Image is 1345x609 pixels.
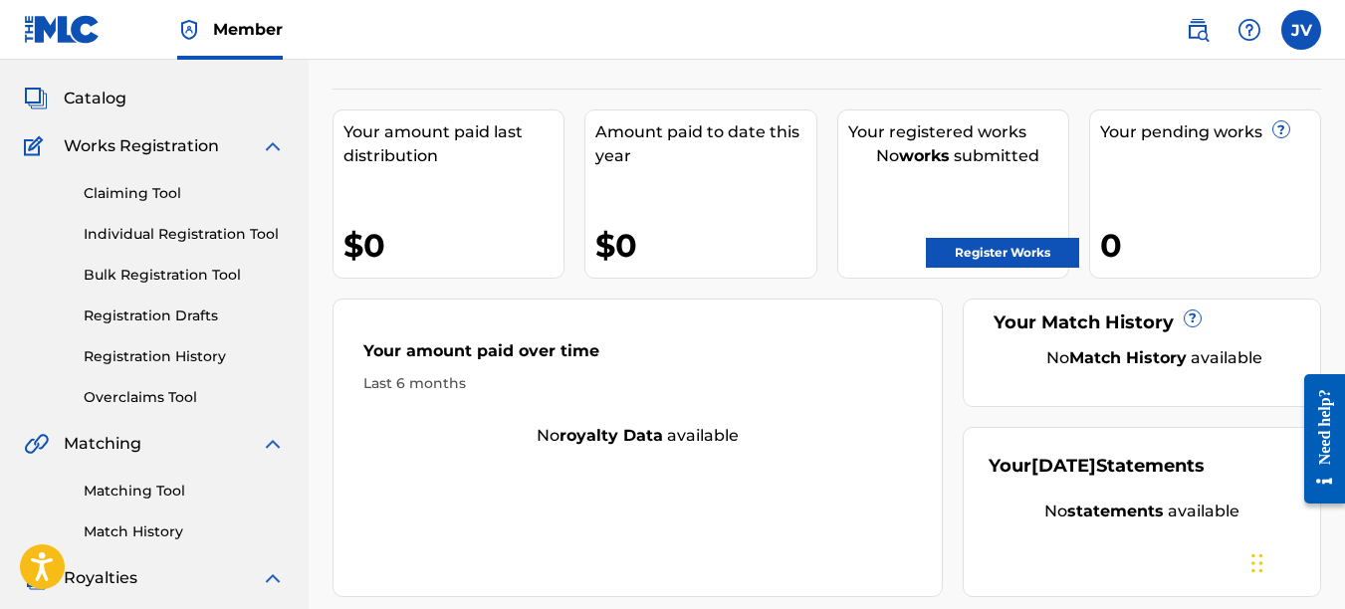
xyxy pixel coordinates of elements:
[24,87,126,110] a: CatalogCatalog
[84,305,285,326] a: Registration Drafts
[84,265,285,286] a: Bulk Registration Tool
[1185,310,1201,326] span: ?
[261,432,285,456] img: expand
[1100,223,1320,268] div: 0
[64,87,126,110] span: Catalog
[1273,121,1289,137] span: ?
[24,87,48,110] img: Catalog
[1067,502,1164,520] strong: statements
[989,500,1295,523] div: No available
[848,144,1068,168] div: No submitted
[989,453,1205,480] div: Your Statements
[1289,358,1345,518] iframe: Resource Center
[1251,533,1263,593] div: Drag
[363,339,912,373] div: Your amount paid over time
[343,120,563,168] div: Your amount paid last distribution
[64,566,137,590] span: Royalties
[926,238,1079,268] a: Register Works
[1237,18,1261,42] img: help
[1013,346,1295,370] div: No available
[595,120,815,168] div: Amount paid to date this year
[1031,455,1096,477] span: [DATE]
[848,120,1068,144] div: Your registered works
[24,134,50,158] img: Works Registration
[1178,10,1218,50] a: Public Search
[84,224,285,245] a: Individual Registration Tool
[1230,10,1269,50] div: Help
[363,373,912,394] div: Last 6 months
[343,223,563,268] div: $0
[84,521,285,542] a: Match History
[1069,348,1187,367] strong: Match History
[1281,10,1321,50] div: User Menu
[1186,18,1210,42] img: search
[560,426,663,445] strong: royalty data
[1100,120,1320,144] div: Your pending works
[595,223,815,268] div: $0
[261,566,285,590] img: expand
[24,39,144,63] a: SummarySummary
[84,387,285,408] a: Overclaims Tool
[177,18,201,42] img: Top Rightsholder
[213,18,283,41] span: Member
[899,146,950,165] strong: works
[1245,513,1345,609] iframe: Chat Widget
[84,481,285,502] a: Matching Tool
[84,346,285,367] a: Registration History
[24,432,49,456] img: Matching
[24,15,101,44] img: MLC Logo
[64,432,141,456] span: Matching
[261,134,285,158] img: expand
[334,424,942,448] div: No available
[84,183,285,204] a: Claiming Tool
[64,134,219,158] span: Works Registration
[989,309,1295,336] div: Your Match History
